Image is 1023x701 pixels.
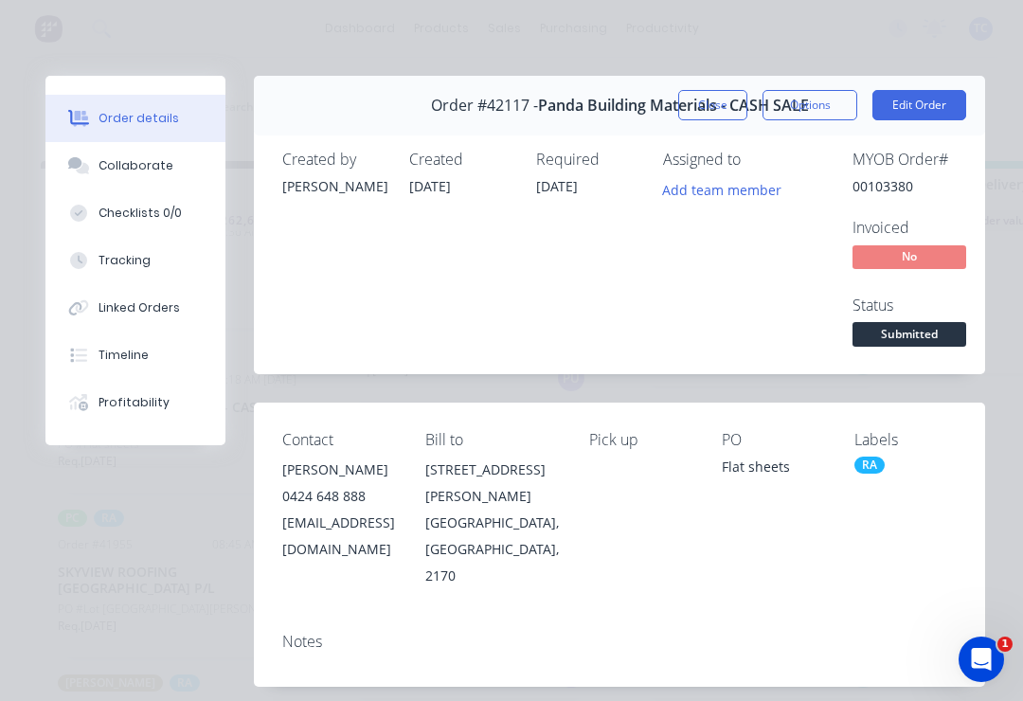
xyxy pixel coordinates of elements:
button: Tracking [45,237,225,284]
div: RA [854,457,885,474]
span: Order #42117 - [431,97,538,115]
div: Tracking [99,252,151,269]
div: Collaborate [99,157,173,174]
div: Required [536,151,640,169]
div: Created [409,151,513,169]
div: MYOB Order # [852,151,995,169]
button: Timeline [45,332,225,379]
div: Notes [282,633,957,651]
div: Status [852,297,995,315]
div: Linked Orders [99,299,180,316]
span: Panda Building Materials - CASH SALE [538,97,809,115]
span: 1 [997,637,1013,652]
button: Options [763,90,857,120]
span: No [852,245,966,269]
button: Order details [45,95,225,142]
div: [STREET_ADDRESS][PERSON_NAME] [425,457,559,510]
button: Collaborate [45,142,225,189]
div: [EMAIL_ADDRESS][DOMAIN_NAME] [282,510,395,563]
button: Add team member [663,176,792,202]
iframe: Intercom live chat [959,637,1004,682]
span: [DATE] [536,177,578,195]
button: Linked Orders [45,284,225,332]
div: [PERSON_NAME] [282,457,395,483]
div: [PERSON_NAME] [282,176,386,196]
div: 00103380 [852,176,995,196]
div: Labels [854,431,957,449]
div: Profitability [99,394,170,411]
span: [DATE] [409,177,451,195]
div: Checklists 0/0 [99,205,182,222]
div: [PERSON_NAME]0424 648 888[EMAIL_ADDRESS][DOMAIN_NAME] [282,457,395,563]
div: Bill to [425,431,559,449]
button: Add team member [653,176,792,202]
div: Pick up [589,431,691,449]
div: Timeline [99,347,149,364]
div: Contact [282,431,395,449]
div: Assigned to [663,151,852,169]
span: Submitted [852,322,966,346]
div: Flat sheets [722,457,824,483]
div: Created by [282,151,386,169]
div: [STREET_ADDRESS][PERSON_NAME][GEOGRAPHIC_DATA], [GEOGRAPHIC_DATA], 2170 [425,457,559,589]
div: Order details [99,110,179,127]
button: Edit Order [872,90,966,120]
div: [GEOGRAPHIC_DATA], [GEOGRAPHIC_DATA], 2170 [425,510,559,589]
div: 0424 648 888 [282,483,395,510]
button: Submitted [852,322,966,350]
button: Close [678,90,747,120]
button: Checklists 0/0 [45,189,225,237]
button: Profitability [45,379,225,426]
div: PO [722,431,824,449]
div: Invoiced [852,219,995,237]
